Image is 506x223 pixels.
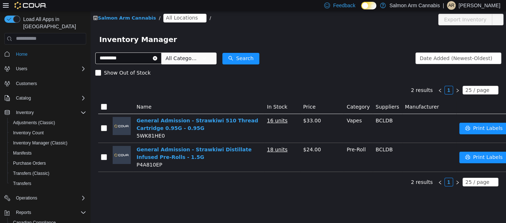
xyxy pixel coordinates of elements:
button: Home [1,49,89,59]
a: Transfers [10,179,34,188]
a: icon: shopSalmon Arm Cannabis [3,4,66,9]
span: Show Out of Stock [11,59,63,64]
span: / [68,4,70,9]
span: Reports [16,210,31,215]
span: All Locations [75,3,107,10]
p: | [443,1,444,10]
img: Cova [14,2,47,9]
a: Inventory Count [10,129,47,137]
span: AR [448,1,455,10]
span: Adjustments (Classic) [10,118,86,127]
a: Home [13,50,30,59]
span: Customers [13,79,86,88]
i: icon: close-circle [109,5,113,9]
span: Suppliers [285,93,309,98]
span: Inventory Manager (Classic) [10,139,86,147]
span: BCLDB [285,135,302,141]
span: Transfers (Classic) [10,169,86,178]
span: 5WK81HE0 [46,122,74,127]
button: Reports [1,207,89,218]
i: icon: left [347,77,352,81]
span: Inventory [16,110,34,115]
li: Previous Page [345,75,354,83]
button: Purchase Orders [7,158,89,168]
li: 1 [354,167,363,175]
span: Home [13,50,86,59]
span: Users [16,66,27,72]
span: Reports [13,208,86,217]
li: Previous Page [345,167,354,175]
td: Vapes [253,103,282,132]
a: 1 [354,167,362,175]
span: Inventory Manager (Classic) [13,140,67,146]
li: Next Page [363,167,371,175]
li: 2 results [320,167,342,175]
span: $33.00 [213,106,230,112]
div: 25 / page [375,75,399,83]
p: [PERSON_NAME] [459,1,500,10]
a: 1 [354,75,362,83]
button: Users [1,64,89,74]
i: icon: down [400,169,405,174]
button: Manifests [7,148,89,158]
span: Adjustments (Classic) [13,120,55,126]
span: Operations [13,194,86,202]
button: icon: ellipsis [401,3,413,14]
span: Purchase Orders [10,159,86,168]
span: Home [16,51,28,57]
img: General Admission - Strawkiwi Distillate Infused Pre-Rolls - 1.5G placeholder [22,135,40,153]
button: Export Inventory [348,3,402,14]
span: BCLDB [285,106,302,112]
span: Load All Apps in [GEOGRAPHIC_DATA] [20,16,86,30]
a: Inventory Manager (Classic) [10,139,70,147]
button: Users [13,64,30,73]
span: Inventory Count [13,130,44,136]
button: Inventory Count [7,128,89,138]
span: Inventory Manager [9,22,91,34]
span: Operations [16,195,37,201]
button: Operations [13,194,40,202]
a: Transfers (Classic) [10,169,52,178]
button: icon: printerPrint Labels [369,140,418,152]
button: Inventory [1,108,89,118]
span: Purchase Orders [13,160,46,166]
button: icon: printerPrint Labels [369,111,418,123]
span: All Categories [75,43,108,51]
span: Feedback [333,2,355,9]
i: icon: down [400,77,405,82]
input: Dark Mode [361,2,376,9]
u: 18 units [176,135,197,141]
button: Transfers [7,178,89,189]
i: icon: down [112,45,116,50]
span: Customers [16,81,37,87]
span: Catalog [13,94,86,102]
button: Reports [13,208,34,217]
a: Manifests [10,149,34,157]
span: P4A810EP [46,151,72,156]
p: Salmon Arm Cannabis [389,1,440,10]
button: Catalog [1,93,89,103]
i: icon: shop [3,4,7,9]
i: icon: left [347,169,352,173]
li: 2 results [320,75,342,83]
span: In Stock [176,93,197,98]
span: Manufacturer [314,93,348,98]
i: icon: right [365,77,369,81]
div: 25 / page [375,167,399,175]
i: icon: down [402,45,406,50]
span: Catalog [16,95,31,101]
span: Name [46,93,61,98]
button: Inventory [13,108,37,117]
span: Category [256,93,279,98]
i: icon: close-circle [62,45,67,49]
td: Pre-Roll [253,132,282,161]
a: Purchase Orders [10,159,49,168]
span: Transfers [13,181,31,186]
span: $24.00 [213,135,230,141]
button: icon: searchSearch [132,42,169,53]
span: / [119,4,120,9]
button: Adjustments (Classic) [7,118,89,128]
button: Operations [1,193,89,203]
